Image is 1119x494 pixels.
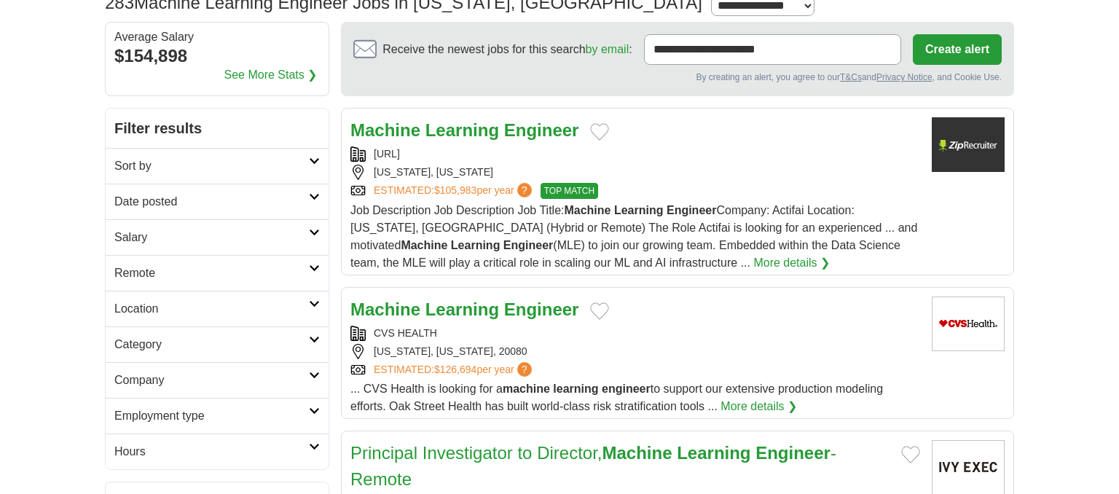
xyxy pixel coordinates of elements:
div: By creating an alert, you agree to our and , and Cookie Use. [353,71,1002,84]
a: Principal Investigator to Director,Machine Learning Engineer- Remote [350,443,836,489]
h2: Date posted [114,193,309,211]
strong: Machine [401,239,447,251]
a: Date posted [106,184,329,219]
a: See More Stats ❯ [224,66,318,84]
h2: Employment type [114,407,309,425]
div: Average Salary [114,31,320,43]
button: Add to favorite jobs [590,123,609,141]
span: $105,983 [434,184,476,196]
strong: Engineer [667,204,716,216]
span: ? [517,362,532,377]
div: [US_STATE], [US_STATE] [350,165,920,180]
a: Category [106,326,329,362]
span: $126,694 [434,364,476,375]
h2: Category [114,336,309,353]
a: Machine Learning Engineer [350,299,578,319]
a: Privacy Notice [876,72,932,82]
img: CVS Health logo [932,297,1005,351]
span: TOP MATCH [541,183,598,199]
h2: Company [114,372,309,389]
a: Salary [106,219,329,255]
a: More details ❯ [753,254,830,272]
button: Add to favorite jobs [901,446,920,463]
strong: machine [503,383,550,395]
a: ESTIMATED:$126,694per year? [374,362,535,377]
span: ... CVS Health is looking for a to support our extensive production modeling efforts. Oak Street ... [350,383,883,412]
h2: Remote [114,264,309,282]
img: Company logo [932,117,1005,172]
span: Receive the newest jobs for this search : [382,41,632,58]
a: CVS HEALTH [374,327,437,339]
a: T&Cs [840,72,862,82]
strong: Engineer [503,239,553,251]
a: ESTIMATED:$105,983per year? [374,183,535,199]
strong: engineer [602,383,651,395]
strong: Engineer [504,120,579,140]
strong: learning [553,383,598,395]
strong: Learning [614,204,664,216]
strong: Learning [677,443,750,463]
strong: Learning [425,299,499,319]
h2: Hours [114,443,309,460]
h2: Salary [114,229,309,246]
strong: Machine [564,204,610,216]
div: $154,898 [114,43,320,69]
strong: Machine [602,443,672,463]
span: ? [517,183,532,197]
a: Remote [106,255,329,291]
a: Sort by [106,148,329,184]
h2: Location [114,300,309,318]
strong: Learning [451,239,500,251]
strong: Engineer [504,299,579,319]
button: Add to favorite jobs [590,302,609,320]
strong: Machine [350,299,420,319]
div: [URL] [350,146,920,162]
h2: Sort by [114,157,309,175]
button: Create alert [913,34,1002,65]
a: Machine Learning Engineer [350,120,578,140]
strong: Learning [425,120,499,140]
a: Location [106,291,329,326]
div: [US_STATE], [US_STATE], 20080 [350,344,920,359]
strong: Engineer [755,443,831,463]
h2: Filter results [106,109,329,148]
span: Job Description Job Description Job Title: Company: Actifai Location: [US_STATE], [GEOGRAPHIC_DAT... [350,204,917,269]
strong: Machine [350,120,420,140]
a: Company [106,362,329,398]
a: Hours [106,434,329,469]
a: Employment type [106,398,329,434]
a: by email [586,43,629,55]
a: More details ❯ [721,398,797,415]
